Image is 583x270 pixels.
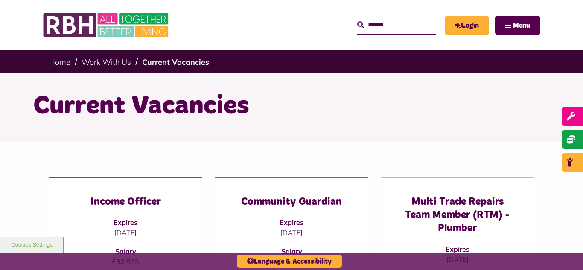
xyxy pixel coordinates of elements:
a: Current Vacancies [142,57,209,67]
p: [DATE] [232,227,351,238]
strong: Salary [281,247,302,255]
a: MyRBH [445,16,489,35]
h3: Community Guardian [232,195,351,209]
a: Work With Us [82,57,131,67]
button: Language & Accessibility [237,255,342,268]
strong: Salary [115,247,136,255]
strong: Expires [114,218,137,226]
button: Navigation [495,16,540,35]
iframe: Netcall Web Assistant for live chat [545,232,583,270]
p: [DATE] [66,227,185,238]
strong: Expires [446,245,469,253]
h1: Current Vacancies [33,90,550,123]
span: Menu [513,22,530,29]
h3: Multi Trade Repairs Team Member (RTM) - Plumber [398,195,517,235]
img: RBH [43,9,171,42]
a: Home [49,57,70,67]
h3: Income Officer [66,195,185,209]
strong: Expires [280,218,303,226]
